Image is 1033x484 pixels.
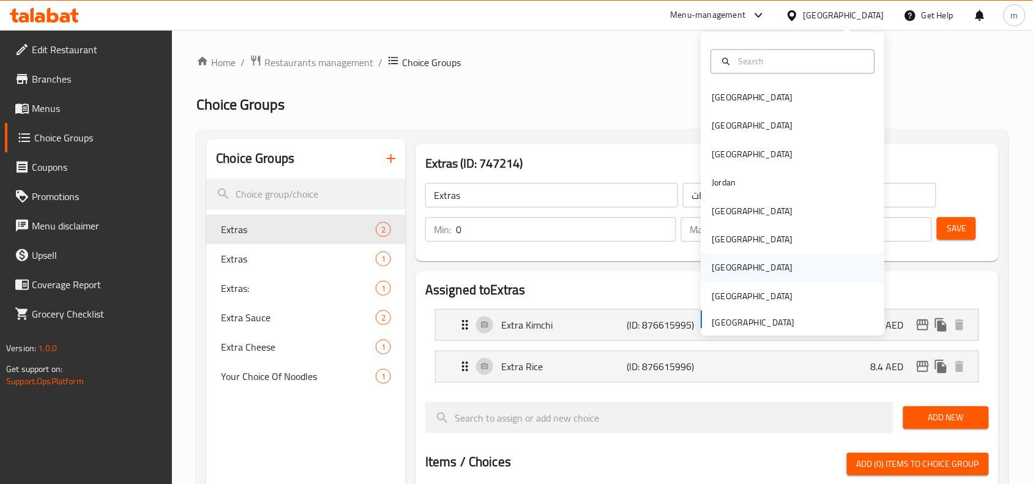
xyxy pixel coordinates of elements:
[5,152,173,182] a: Coupons
[913,410,979,425] span: Add New
[871,318,914,332] p: 8.4 AED
[221,251,376,266] span: Extras
[712,91,793,105] div: [GEOGRAPHIC_DATA]
[376,371,390,382] span: 1
[857,456,979,472] span: Add (0) items to choice group
[501,318,627,332] p: Extra Kimchi
[376,283,390,294] span: 1
[5,270,173,299] a: Coverage Report
[32,42,163,57] span: Edit Restaurant
[712,289,793,303] div: [GEOGRAPHIC_DATA]
[376,369,391,384] div: Choices
[627,359,710,374] p: (ID: 876615996)
[32,218,163,233] span: Menu disclaimer
[804,9,884,22] div: [GEOGRAPHIC_DATA]
[6,340,36,356] span: Version:
[425,154,989,173] h3: Extras (ID: 747214)
[932,316,950,334] button: duplicate
[206,179,406,210] input: search
[871,359,914,374] p: 8.4 AED
[847,453,989,475] button: Add (0) items to choice group
[436,351,979,382] div: Expand
[950,316,969,334] button: delete
[32,277,163,292] span: Coverage Report
[264,55,373,70] span: Restaurants management
[6,361,62,377] span: Get support on:
[5,182,173,211] a: Promotions
[32,101,163,116] span: Menus
[425,346,989,387] li: Expand
[712,204,793,218] div: [GEOGRAPHIC_DATA]
[1011,9,1018,22] span: m
[196,55,236,70] a: Home
[5,240,173,270] a: Upsell
[932,357,950,376] button: duplicate
[250,54,373,70] a: Restaurants management
[376,253,390,265] span: 1
[5,123,173,152] a: Choice Groups
[206,332,406,362] div: Extra Cheese1
[32,189,163,204] span: Promotions
[425,402,893,433] input: search
[627,318,710,332] p: (ID: 876615995)
[436,310,979,340] div: Expand
[950,357,969,376] button: delete
[378,55,382,70] li: /
[6,373,84,389] a: Support.OpsPlatform
[38,340,57,356] span: 1.0.0
[206,303,406,332] div: Extra Sauce2
[5,64,173,94] a: Branches
[5,94,173,123] a: Menus
[5,35,173,64] a: Edit Restaurant
[32,248,163,262] span: Upsell
[937,217,976,240] button: Save
[425,304,989,346] li: Expand
[206,244,406,274] div: Extras1
[221,281,376,296] span: Extras:
[206,274,406,303] div: Extras:1
[5,299,173,329] a: Grocery Checklist
[376,251,391,266] div: Choices
[903,406,989,429] button: Add New
[734,54,867,68] input: Search
[690,222,709,237] p: Max:
[376,312,390,324] span: 2
[712,261,793,275] div: [GEOGRAPHIC_DATA]
[434,222,451,237] p: Min:
[221,222,376,237] span: Extras
[376,222,391,237] div: Choices
[196,54,1009,70] nav: breadcrumb
[241,55,245,70] li: /
[221,310,376,325] span: Extra Sauce
[376,281,391,296] div: Choices
[914,316,932,334] button: edit
[5,211,173,240] a: Menu disclaimer
[32,72,163,86] span: Branches
[712,119,793,133] div: [GEOGRAPHIC_DATA]
[425,281,989,299] h2: Assigned to Extras
[196,91,285,118] span: Choice Groups
[32,307,163,321] span: Grocery Checklist
[32,160,163,174] span: Coupons
[914,357,932,376] button: edit
[712,233,793,247] div: [GEOGRAPHIC_DATA]
[712,147,793,161] div: [GEOGRAPHIC_DATA]
[376,310,391,325] div: Choices
[501,359,627,374] p: Extra Rice
[216,149,294,168] h2: Choice Groups
[671,8,746,23] div: Menu-management
[712,176,736,190] div: Jordan
[206,215,406,244] div: Extras2
[206,362,406,391] div: Your Choice Of Noodles1
[376,340,391,354] div: Choices
[425,453,511,471] h2: Items / Choices
[376,341,390,353] span: 1
[376,224,390,236] span: 2
[947,221,966,236] span: Save
[402,55,461,70] span: Choice Groups
[221,340,376,354] span: Extra Cheese
[34,130,163,145] span: Choice Groups
[221,369,376,384] span: Your Choice Of Noodles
